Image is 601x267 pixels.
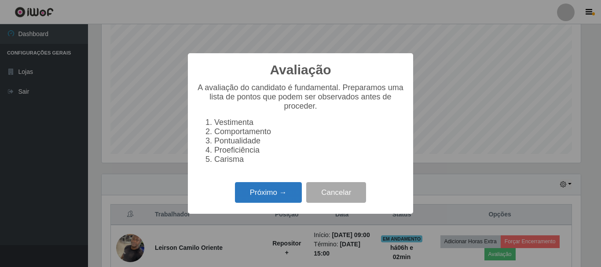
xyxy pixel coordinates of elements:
[235,182,302,203] button: Próximo →
[270,62,331,78] h2: Avaliação
[214,155,404,164] li: Carisma
[214,136,404,146] li: Pontualidade
[214,118,404,127] li: Vestimenta
[197,83,404,111] p: A avaliação do candidato é fundamental. Preparamos uma lista de pontos que podem ser observados a...
[214,127,404,136] li: Comportamento
[306,182,366,203] button: Cancelar
[214,146,404,155] li: Proeficiência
